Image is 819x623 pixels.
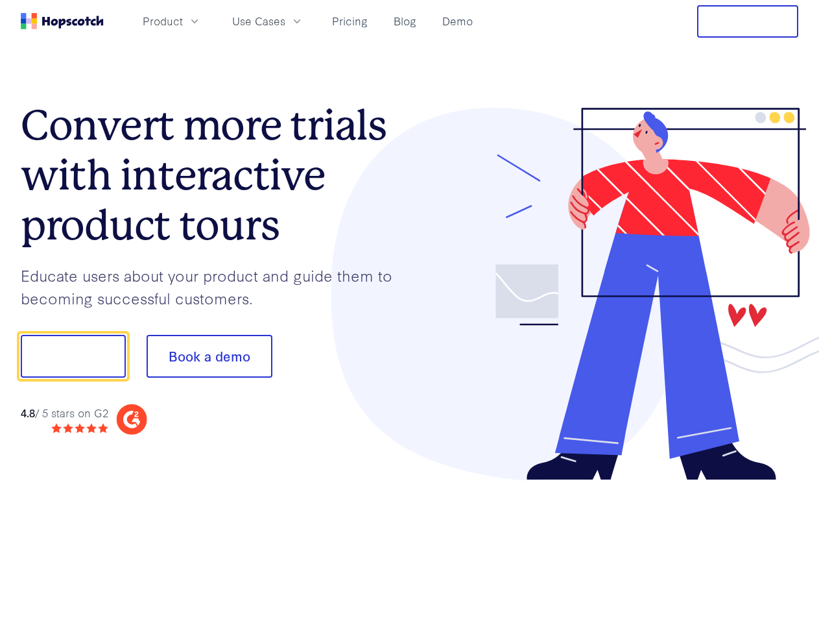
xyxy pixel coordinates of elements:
div: / 5 stars on G2 [21,405,108,421]
span: Product [143,13,183,29]
strong: 4.8 [21,405,35,420]
button: Book a demo [147,335,272,378]
a: Pricing [327,10,373,32]
span: Use Cases [232,13,285,29]
p: Educate users about your product and guide them to becoming successful customers. [21,264,410,309]
a: Blog [388,10,421,32]
a: Demo [437,10,478,32]
a: Home [21,13,104,29]
button: Use Cases [224,10,311,32]
h1: Convert more trials with interactive product tours [21,101,410,250]
button: Show me! [21,335,126,378]
button: Free Trial [697,5,798,38]
button: Product [135,10,209,32]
